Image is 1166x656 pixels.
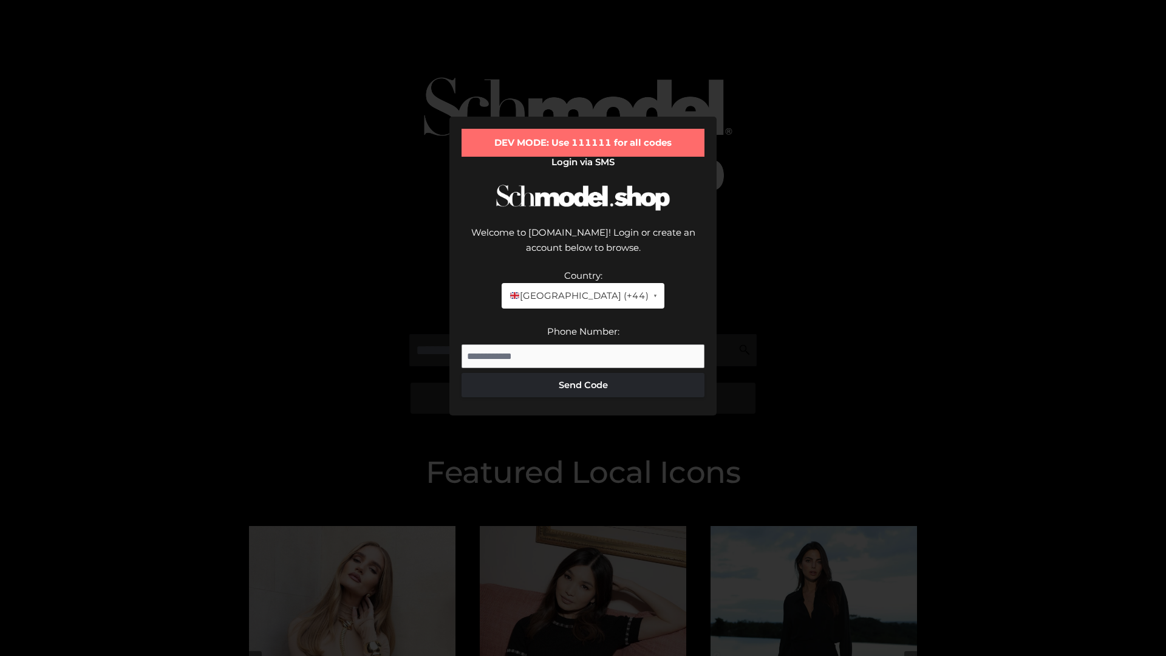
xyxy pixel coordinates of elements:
img: Schmodel Logo [492,174,674,222]
label: Phone Number: [547,326,619,337]
div: DEV MODE: Use 111111 for all codes [462,129,704,157]
button: Send Code [462,373,704,397]
label: Country: [564,270,602,281]
h2: Login via SMS [462,157,704,168]
div: Welcome to [DOMAIN_NAME]! Login or create an account below to browse. [462,225,704,268]
span: [GEOGRAPHIC_DATA] (+44) [509,288,648,304]
img: 🇬🇧 [510,291,519,300]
